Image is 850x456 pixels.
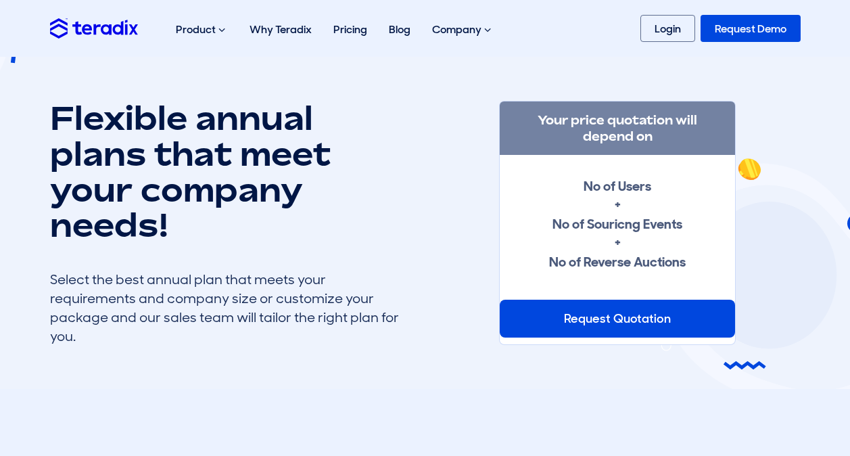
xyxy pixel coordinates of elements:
a: Pricing [323,8,378,51]
div: Company [421,8,504,51]
div: Product [165,8,239,51]
a: Request Demo [701,15,801,42]
a: Why Teradix [239,8,323,51]
h3: Your price quotation will depend on [500,101,735,155]
a: Blog [378,8,421,51]
a: Login [640,15,695,42]
h1: Flexible annual plans that meet your company needs! [50,100,402,243]
div: Request Quotation [500,300,735,338]
strong: No of Users + No of Souricng Events + No of Reverse Auctions [549,177,686,271]
img: Teradix logo [50,18,138,38]
div: Select the best annual plan that meets your requirements and company size or customize your packa... [50,270,402,346]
